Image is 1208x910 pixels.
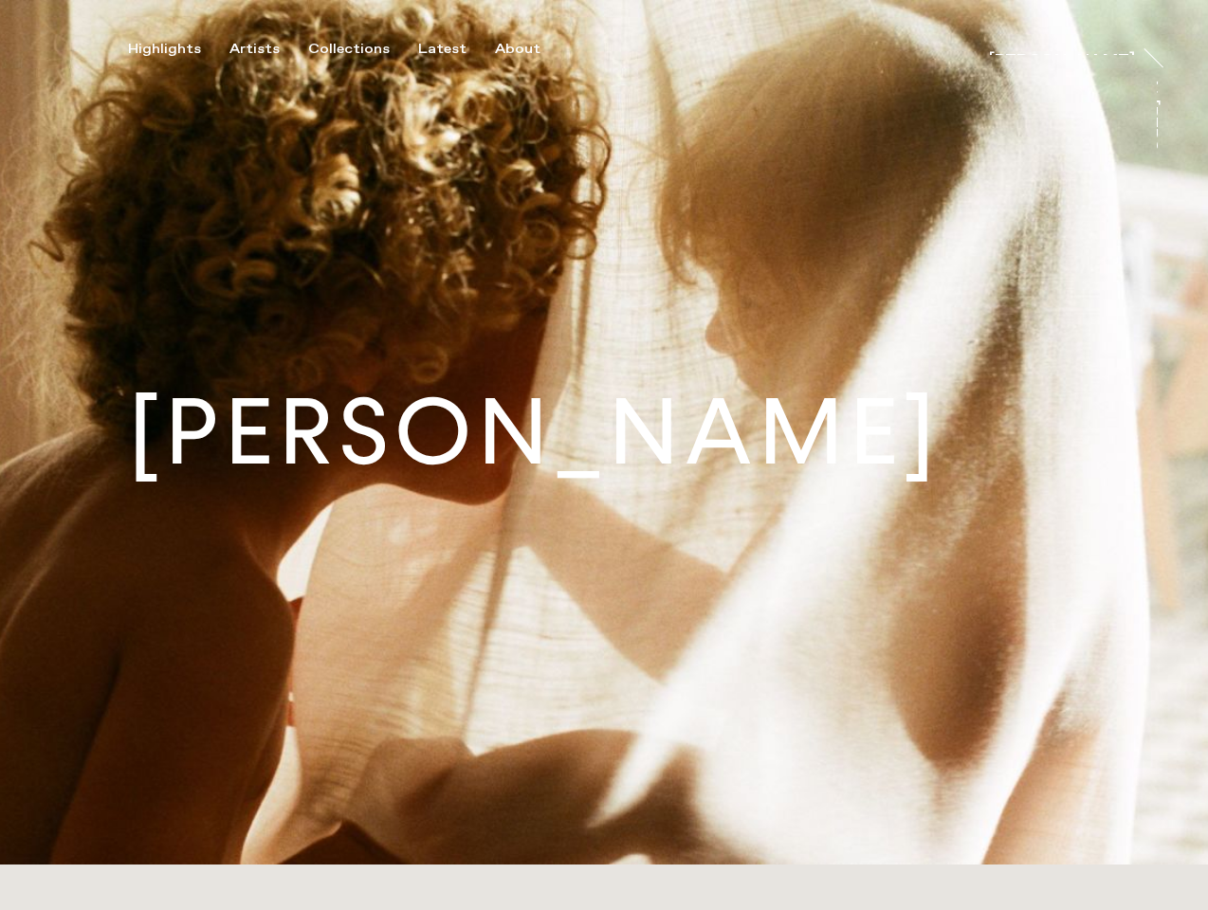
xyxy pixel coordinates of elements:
div: Artists [229,41,280,58]
a: At [PERSON_NAME] [1157,77,1176,155]
button: About [495,41,569,58]
button: Latest [418,41,495,58]
div: Collections [308,41,390,58]
button: Collections [308,41,418,58]
button: Artists [229,41,308,58]
div: Highlights [128,41,201,58]
div: Latest [418,41,467,58]
button: Highlights [128,41,229,58]
div: About [495,41,540,58]
h1: [PERSON_NAME] [128,387,941,479]
div: At [PERSON_NAME] [1144,77,1159,246]
a: [PERSON_NAME] [989,36,1135,55]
